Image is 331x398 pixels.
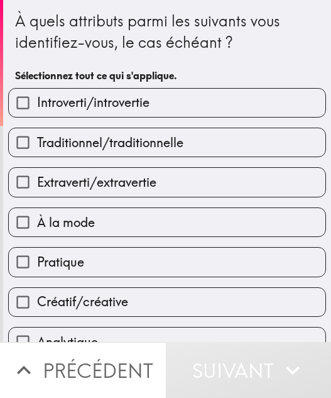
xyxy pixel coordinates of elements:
[37,293,128,311] span: Créatif/créative
[15,69,319,82] h6: Sélectionnez tout ce qui s'applique.
[37,174,156,191] span: Extraverti/extravertie
[9,248,325,276] button: Pratique
[37,253,84,271] span: Pratique
[15,11,319,53] div: À quels attributs parmi les suivants vous identifiez-vous, le cas échéant ?
[9,168,325,196] button: Extraverti/extravertie
[9,208,325,236] button: À la mode
[37,134,183,152] span: Traditionnel/traditionnelle
[37,94,149,111] span: Introverti/introvertie
[9,328,325,356] button: Analytique
[9,89,325,117] button: Introverti/introvertie
[37,214,95,231] span: À la mode
[9,288,325,316] button: Créatif/créative
[9,128,325,157] button: Traditionnel/traditionnelle
[37,333,98,351] span: Analytique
